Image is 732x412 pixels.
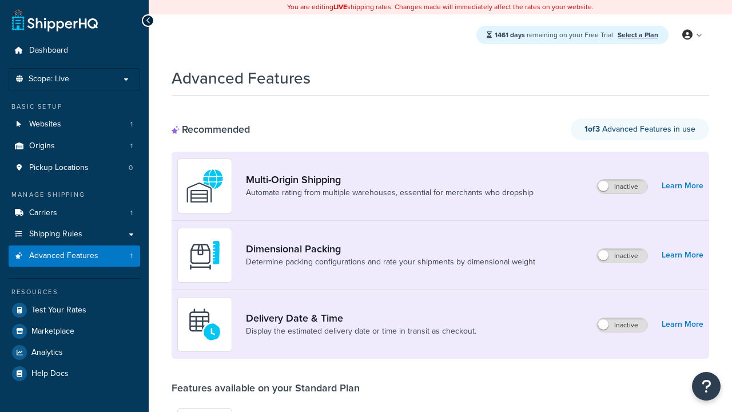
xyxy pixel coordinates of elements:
[597,180,647,193] label: Inactive
[9,321,140,342] a: Marketplace
[9,300,140,320] a: Test Your Rates
[29,120,61,129] span: Websites
[9,203,140,224] a: Carriers1
[692,372,721,401] button: Open Resource Center
[662,247,703,263] a: Learn More
[618,30,658,40] a: Select a Plan
[495,30,525,40] strong: 1461 days
[9,245,140,267] a: Advanced Features1
[9,102,140,112] div: Basic Setup
[246,256,535,268] a: Determine packing configurations and rate your shipments by dimensional weight
[246,326,476,337] a: Display the estimated delivery date or time in transit as checkout.
[29,46,68,56] span: Dashboard
[9,114,140,135] li: Websites
[185,304,225,344] img: gfkeb5ejjkALwAAAABJRU5ErkJggg==
[9,363,140,384] a: Help Docs
[31,348,63,358] span: Analytics
[495,30,615,40] span: remaining on your Free Trial
[29,163,89,173] span: Pickup Locations
[584,123,600,135] strong: 1 of 3
[9,157,140,179] a: Pickup Locations0
[662,316,703,332] a: Learn More
[662,178,703,194] a: Learn More
[29,74,69,84] span: Scope: Live
[246,173,534,186] a: Multi-Origin Shipping
[172,382,360,394] div: Features available on your Standard Plan
[9,114,140,135] a: Websites1
[9,287,140,297] div: Resources
[9,136,140,157] li: Origins
[9,136,140,157] a: Origins1
[584,123,695,135] span: Advanced Features in use
[31,306,86,315] span: Test Your Rates
[246,187,534,199] a: Automate rating from multiple warehouses, essential for merchants who dropship
[29,229,82,239] span: Shipping Rules
[597,249,647,263] label: Inactive
[172,67,311,89] h1: Advanced Features
[9,245,140,267] li: Advanced Features
[130,251,133,261] span: 1
[597,318,647,332] label: Inactive
[29,251,98,261] span: Advanced Features
[130,208,133,218] span: 1
[31,327,74,336] span: Marketplace
[9,224,140,245] a: Shipping Rules
[9,40,140,61] a: Dashboard
[29,208,57,218] span: Carriers
[9,157,140,179] li: Pickup Locations
[130,141,133,151] span: 1
[130,120,133,129] span: 1
[185,235,225,275] img: DTVBYsAAAAAASUVORK5CYII=
[9,342,140,363] a: Analytics
[31,369,69,379] span: Help Docs
[185,166,225,206] img: WatD5o0RtDAAAAAElFTkSuQmCC
[9,203,140,224] li: Carriers
[29,141,55,151] span: Origins
[246,312,476,324] a: Delivery Date & Time
[172,123,250,136] div: Recommended
[246,243,535,255] a: Dimensional Packing
[9,190,140,200] div: Manage Shipping
[333,2,347,12] b: LIVE
[129,163,133,173] span: 0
